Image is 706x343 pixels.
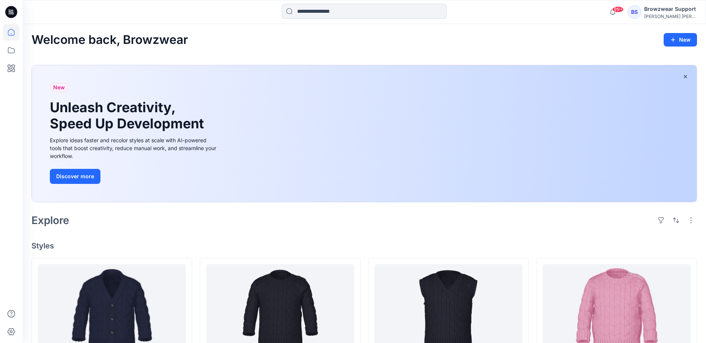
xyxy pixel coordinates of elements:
a: Discover more [50,169,218,184]
h4: Styles [31,241,697,250]
button: New [664,33,697,47]
h2: Welcome back, Browzwear [31,33,188,47]
div: Explore ideas faster and recolor styles at scale with AI-powered tools that boost creativity, red... [50,136,218,160]
span: 99+ [612,6,624,12]
button: Discover more [50,169,100,184]
div: Browzwear Support [644,5,697,14]
h1: Unleash Creativity, Speed Up Development [50,99,207,132]
div: [PERSON_NAME] [PERSON_NAME] [644,14,697,19]
span: New [53,83,65,92]
h2: Explore [31,214,69,226]
div: BS [628,5,641,19]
